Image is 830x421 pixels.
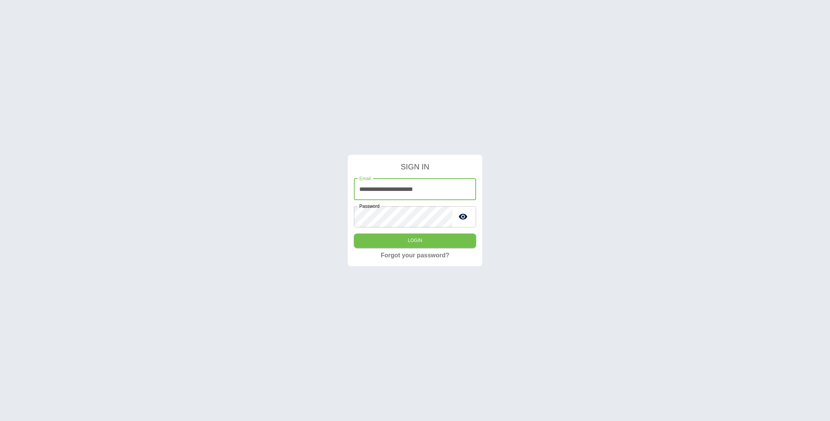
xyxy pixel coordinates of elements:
[455,209,471,224] button: toggle password visibility
[359,203,380,209] label: Password
[354,161,476,172] h4: SIGN IN
[381,251,450,260] a: Forgot your password?
[354,234,476,248] button: Login
[359,175,371,182] label: Email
